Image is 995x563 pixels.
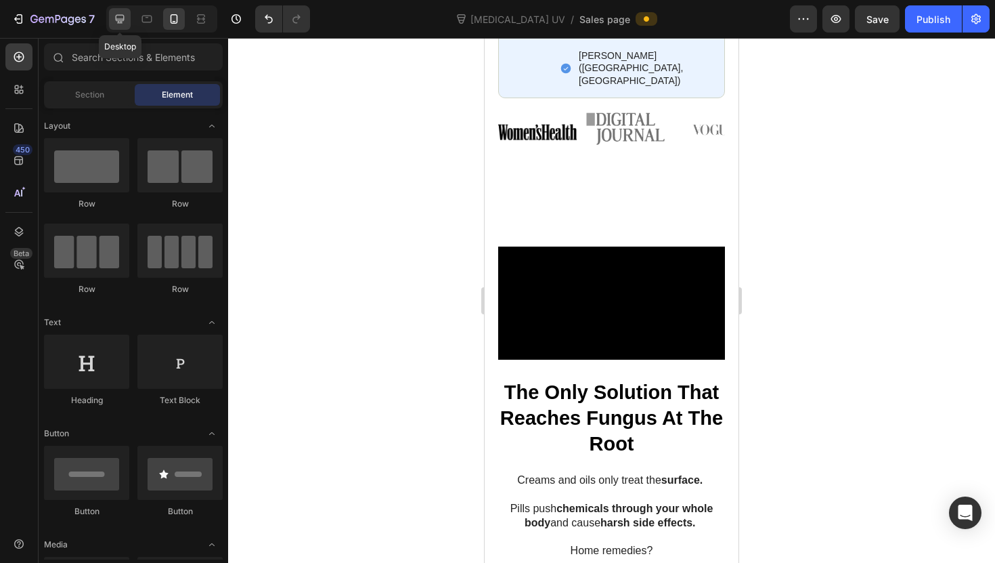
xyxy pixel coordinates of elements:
span: Toggle open [201,115,223,137]
strong: The Only Solution That Reaches Fungus At The Root [16,343,238,416]
iframe: Design area [485,38,738,563]
button: 7 [5,5,101,33]
span: Toggle open [201,312,223,333]
video: Video [14,209,240,322]
strong: chemicals through your whole body [40,465,228,491]
p: 7 [89,11,95,27]
p: Pills push and cause [15,464,239,493]
span: Text [44,316,61,329]
div: Button [137,505,223,518]
span: Section [75,89,104,101]
button: Save [855,5,900,33]
div: Row [44,283,129,295]
span: Save [866,14,889,25]
span: Toggle open [201,423,223,444]
span: [MEDICAL_DATA] UV [468,12,568,26]
div: Open Intercom Messenger [949,497,981,529]
span: Element [162,89,193,101]
div: Button [44,505,129,518]
span: Toggle open [201,534,223,556]
p: Home remedies? [15,506,239,520]
div: Undo/Redo [255,5,310,33]
div: Row [137,283,223,295]
div: Publish [916,12,950,26]
span: Sales page [579,12,630,26]
div: Text Block [137,394,223,406]
strong: surface. [177,436,218,448]
strong: harsh side effects. [116,479,211,491]
span: Layout [44,120,70,132]
div: Row [44,198,129,210]
span: Media [44,539,68,551]
div: Beta [10,248,32,259]
div: Heading [44,394,129,406]
div: 450 [13,144,32,155]
p: Creams and oils only treat the [15,436,239,450]
span: Button [44,428,69,440]
span: / [571,12,574,26]
img: gempages_518785439750947622-903dc2e3-ca6b-433e-986e-bde4233178fd.png [190,75,268,109]
div: Row [137,198,223,210]
input: Search Sections & Elements [44,43,223,70]
button: Publish [905,5,962,33]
